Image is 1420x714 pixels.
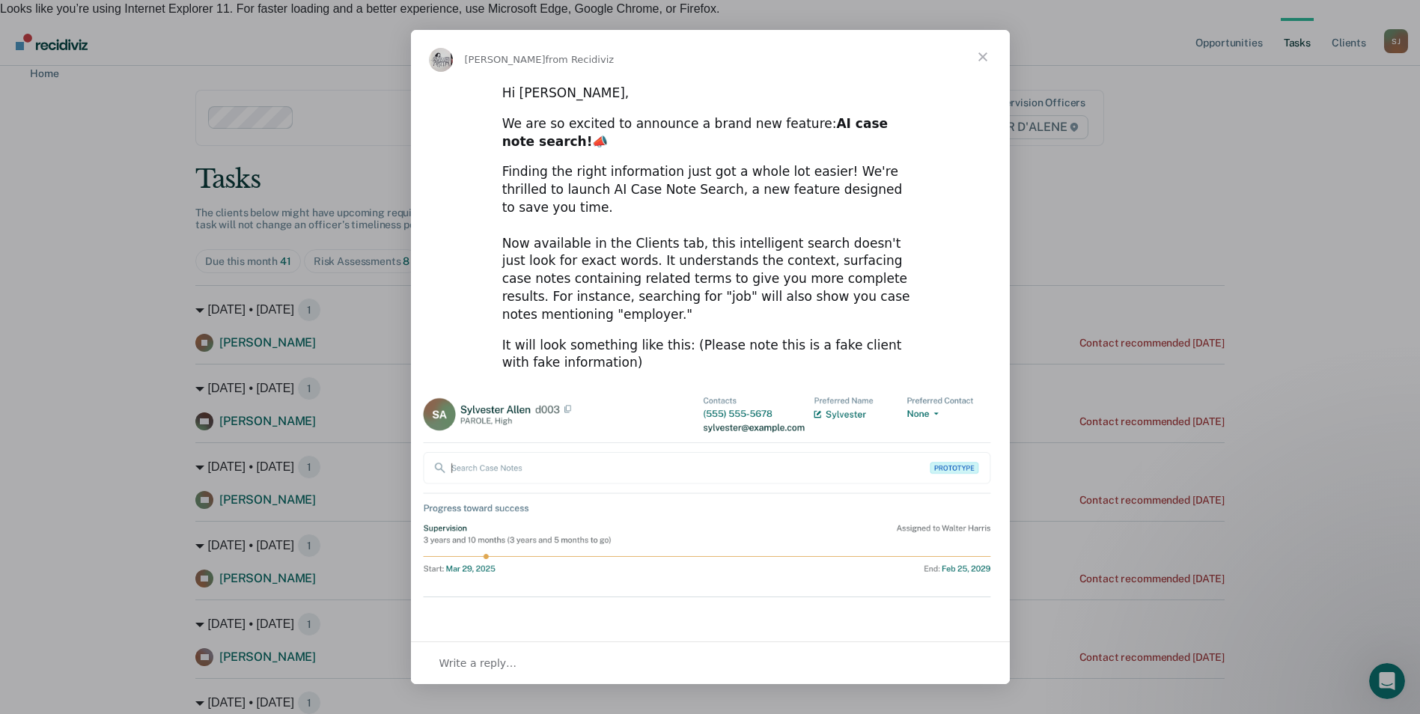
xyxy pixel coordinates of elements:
span: Write a reply… [439,653,517,673]
b: AI case note search! [502,116,888,149]
span: from Recidiviz [546,54,615,65]
span: [PERSON_NAME] [465,54,546,65]
div: Finding the right information just got a whole lot easier! We're thrilled to launch AI Case Note ... [502,163,918,323]
img: Profile image for Kim [429,48,453,72]
span: Close [956,30,1010,84]
div: Hi [PERSON_NAME], [502,85,918,103]
div: It will look something like this: (Please note this is a fake client with fake information) [502,337,918,373]
div: We are so excited to announce a brand new feature: 📣 [502,115,918,151]
div: Open conversation and reply [411,641,1010,684]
